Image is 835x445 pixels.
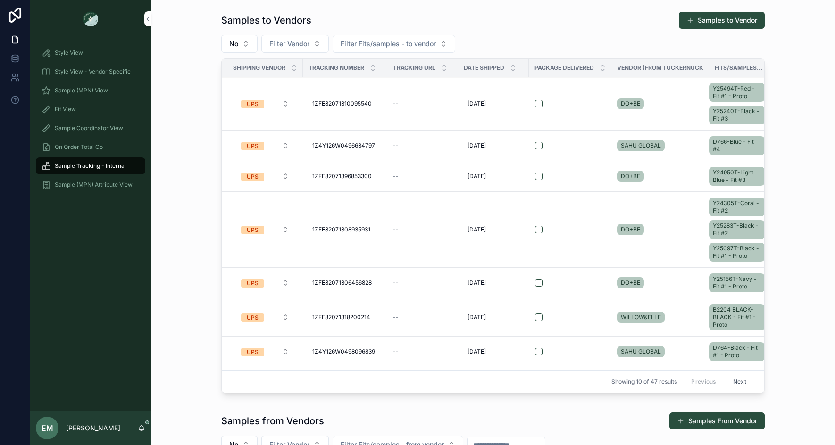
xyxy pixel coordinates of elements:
[713,138,761,153] span: D766-Blue - Fit #4
[36,63,145,80] a: Style View - Vendor Specific
[617,169,703,184] a: DO+BE
[36,44,145,61] a: Style View
[617,222,703,237] a: DO+BE
[393,313,452,321] a: --
[611,378,677,386] span: Showing 10 of 47 results
[247,226,259,234] div: UPS
[669,412,765,429] a: Samples From Vendor
[468,348,486,355] span: [DATE]
[233,221,297,239] a: Select Button
[83,11,98,26] img: App logo
[393,313,399,321] span: --
[36,139,145,156] a: On Order Total Co
[709,165,768,188] a: Y24950T-Light Blue - Fit #3
[309,344,382,359] a: 1Z4Y126W0498096839
[617,310,703,325] a: WILLOW&ELLE
[713,107,761,123] span: Y25240T-Black - Fit #3
[621,100,640,107] span: DO+BE
[247,348,259,356] div: UPS
[312,100,372,107] span: 1ZFE82071310095540
[233,274,297,292] a: Select Button
[233,137,297,155] a: Select Button
[393,226,399,233] span: --
[534,64,594,72] span: Package Delivered
[312,313,370,321] span: 1ZFE82071318200214
[713,275,761,290] span: Y25156T-Navy - Fit #1 - Proto
[55,68,131,75] span: Style View - Vendor Specific
[312,279,372,287] span: 1ZFE82071306456828
[617,312,665,323] a: WILLOW&ELLE
[234,274,297,291] button: Select Button
[309,64,364,72] span: Tracking Number
[393,173,399,180] span: --
[55,181,133,189] span: Sample (MPN) Attribute View
[55,106,76,113] span: Fit View
[30,38,151,206] div: scrollable content
[393,173,452,180] a: --
[229,39,238,49] span: No
[709,272,768,294] a: Y25156T-Navy - Fit #1 - Proto
[309,138,382,153] a: 1Z4Y126W0496634797
[247,279,259,288] div: UPS
[234,137,297,154] button: Select Button
[468,100,486,107] span: [DATE]
[309,310,382,325] a: 1ZFE82071318200214
[617,98,644,109] a: DO+BE
[309,169,382,184] a: 1ZFE82071396853300
[55,143,103,151] span: On Order Total Co
[713,199,761,214] span: Y24305T-Coral - Fit #2
[309,275,382,290] a: 1ZFE82071306456828
[341,39,436,49] span: Filter Fits/samples - to vendor
[726,374,753,389] button: Next
[261,35,329,53] button: Select Button
[247,173,259,181] div: UPS
[333,35,455,53] button: Select Button
[468,226,486,233] span: [DATE]
[713,85,761,100] span: Y25494T-Red - Fit #1 - Proto
[621,173,640,180] span: DO+BE
[221,35,258,53] button: Select Button
[713,169,761,184] span: Y24950T-Light Blue - Fit #3
[312,173,372,180] span: 1ZFE82071396853300
[709,302,768,332] a: B2204 BLACK-BLACK - Fit #1 - Proto
[464,222,523,237] a: [DATE]
[55,162,126,170] span: Sample Tracking - Internal
[709,81,768,126] a: Y25494T-Red - Fit #1 - ProtoY25240T-Black - Fit #3
[393,279,399,287] span: --
[617,346,665,357] a: SAHU GLOBAL
[709,273,765,292] a: Y25156T-Navy - Fit #1 - Proto
[233,167,297,185] a: Select Button
[617,277,644,288] a: DO+BE
[709,342,765,361] a: D764-Black - Fit #1 - Proto
[247,100,259,108] div: UPS
[42,422,53,434] span: EM
[233,343,297,361] a: Select Button
[312,348,375,355] span: 1Z4Y126W0498096839
[393,142,452,149] a: --
[713,344,761,359] span: D764-Black - Fit #1 - Proto
[464,96,523,111] a: [DATE]
[621,142,661,149] span: SAHU GLOBAL
[713,245,761,260] span: Y25097T-Black - Fit #1 - Proto
[621,348,661,355] span: SAHU GLOBAL
[234,221,297,238] button: Select Button
[617,344,703,359] a: SAHU GLOBAL
[393,348,452,355] a: --
[393,142,399,149] span: --
[393,100,452,107] a: --
[309,96,382,111] a: 1ZFE82071310095540
[247,313,259,322] div: UPS
[66,423,120,433] p: [PERSON_NAME]
[709,304,765,330] a: B2204 BLACK-BLACK - Fit #1 - Proto
[679,12,765,29] button: Samples to Vendor
[393,100,399,107] span: --
[709,106,765,124] a: Y25240T-Black - Fit #3
[221,14,311,27] h1: Samples to Vendors
[709,83,765,102] a: Y25494T-Red - Fit #1 - Proto
[464,138,523,153] a: [DATE]
[393,348,399,355] span: --
[617,171,644,182] a: DO+BE
[247,142,259,150] div: UPS
[464,275,523,290] a: [DATE]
